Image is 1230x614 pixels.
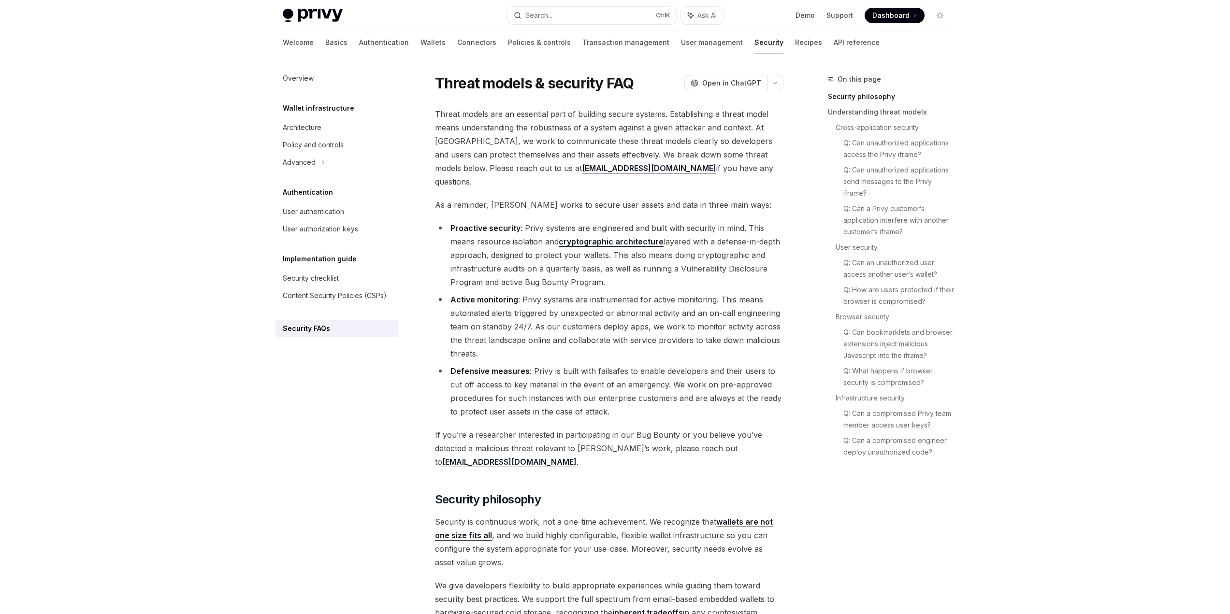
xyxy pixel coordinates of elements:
a: Welcome [283,31,314,54]
button: Search...CtrlK [507,7,676,24]
div: Content Security Policies (CSPs) [283,290,387,301]
span: Security philosophy [435,492,541,507]
a: API reference [834,31,880,54]
h5: Authentication [283,186,333,198]
strong: Defensive measures [450,366,530,376]
h5: Implementation guide [283,253,357,265]
span: Security is continuous work, not a one-time achievement. We recognize that , and we build highly ... [435,515,783,569]
div: Architecture [283,122,321,133]
a: Transaction management [582,31,669,54]
span: Open in ChatGPT [702,78,761,88]
a: Security FAQs [275,320,399,337]
span: If you’re a researcher interested in participating in our Bug Bounty or you believe you’ve detect... [435,428,783,469]
a: Q: Can unauthorized applications send messages to the Privy iframe? [843,162,955,201]
a: User security [836,240,955,255]
div: Search... [525,10,552,21]
strong: Active monitoring [450,295,518,304]
a: Q: What happens if browser security is compromised? [843,363,955,390]
button: Toggle dark mode [932,8,948,23]
div: User authentication [283,206,344,217]
a: cryptographic architecture [559,237,664,247]
a: [EMAIL_ADDRESS][DOMAIN_NAME] [442,457,577,467]
a: Q: How are users protected if their browser is compromised? [843,282,955,309]
span: As a reminder, [PERSON_NAME] works to secure user assets and data in three main ways: [435,198,783,212]
a: Demo [796,11,815,20]
div: Security FAQs [283,323,330,334]
a: Browser security [836,309,955,325]
a: Q: Can a compromised engineer deploy unauthorized code? [843,433,955,460]
button: Ask AI [681,7,724,24]
a: Connectors [457,31,496,54]
a: Policies & controls [508,31,571,54]
div: Security checklist [283,272,339,284]
a: User management [681,31,743,54]
span: Dashboard [872,11,910,20]
span: Ctrl K [656,12,670,19]
a: Dashboard [865,8,925,23]
a: Recipes [795,31,822,54]
a: User authorization keys [275,220,399,238]
a: Security philosophy [828,89,955,104]
a: Q: Can a Privy customer’s application interfere with another customer’s iframe? [843,201,955,240]
a: Overview [275,70,399,87]
a: Support [826,11,853,20]
strong: Proactive security [450,223,521,233]
a: Architecture [275,119,399,136]
h5: Wallet infrastructure [283,102,354,114]
img: light logo [283,9,343,22]
a: Infrastructure security [836,390,955,406]
span: On this page [838,73,881,85]
a: Wallets [420,31,446,54]
div: Overview [283,72,314,84]
li: : Privy is built with failsafes to enable developers and their users to cut off access to key mat... [435,364,783,418]
span: Threat models are an essential part of building secure systems. Establishing a threat model means... [435,107,783,188]
a: Q: Can a compromised Privy team member access user keys? [843,406,955,433]
a: Cross-application security [836,120,955,135]
div: Policy and controls [283,139,344,151]
a: Policy and controls [275,136,399,154]
span: Ask AI [697,11,717,20]
li: : Privy systems are instrumented for active monitoring. This means automated alerts triggered by ... [435,293,783,360]
a: Security [754,31,783,54]
div: Advanced [283,157,316,168]
a: Q: Can unauthorized applications access the Privy iframe? [843,135,955,162]
a: Security checklist [275,270,399,287]
a: Authentication [359,31,409,54]
div: User authorization keys [283,223,358,235]
h1: Threat models & security FAQ [435,74,634,92]
a: [EMAIL_ADDRESS][DOMAIN_NAME] [582,163,716,173]
button: Open in ChatGPT [684,75,767,91]
a: User authentication [275,203,399,220]
a: Content Security Policies (CSPs) [275,287,399,304]
li: : Privy systems are engineered and built with security in mind. This means resource isolation and... [435,221,783,289]
a: Understanding threat models [828,104,955,120]
a: Basics [325,31,347,54]
a: Q: Can an unauthorized user access another user’s wallet? [843,255,955,282]
a: Q: Can bookmarklets and browser extensions inject malicious Javascript into the iframe? [843,325,955,363]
